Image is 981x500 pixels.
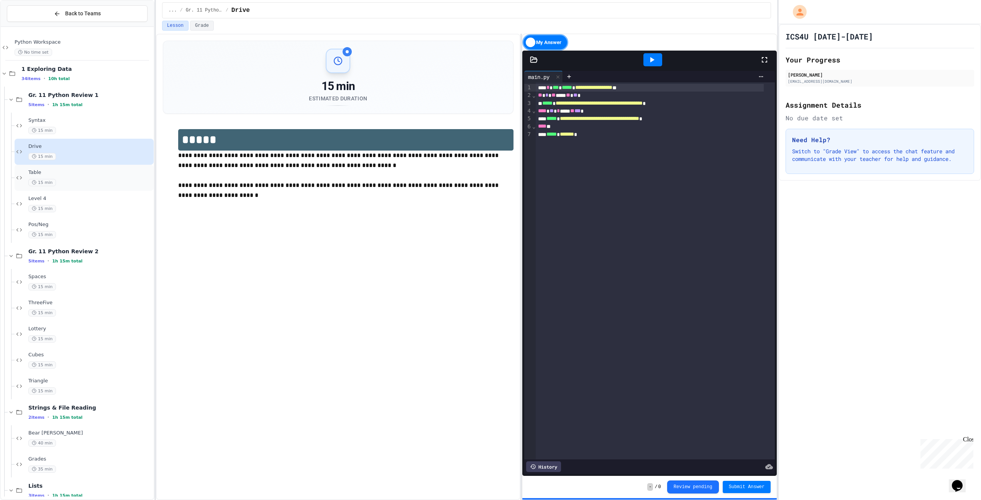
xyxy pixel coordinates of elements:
[28,309,56,316] span: 15 min
[52,493,82,498] span: 1h 15m total
[729,484,765,490] span: Submit Answer
[524,107,532,115] div: 4
[226,7,228,13] span: /
[52,259,82,264] span: 1h 15m total
[48,492,49,498] span: •
[28,102,44,107] span: 5 items
[658,484,661,490] span: 0
[723,481,771,493] button: Submit Answer
[28,352,152,358] span: Cubes
[786,31,873,42] h1: ICS4U [DATE]-[DATE]
[526,461,561,472] div: History
[28,205,56,212] span: 15 min
[788,71,972,78] div: [PERSON_NAME]
[524,100,532,107] div: 3
[28,326,152,332] span: Lottery
[524,115,532,123] div: 5
[186,7,223,13] span: Gr. 11 Python Review 1
[28,466,56,473] span: 35 min
[524,131,532,138] div: 7
[786,113,974,123] div: No due date set
[28,378,152,384] span: Triangle
[162,21,189,31] button: Lesson
[786,54,974,65] h2: Your Progress
[28,248,152,255] span: Gr. 11 Python Review 2
[792,148,968,163] p: Switch to "Grade View" to access the chat feature and communicate with your teacher for help and ...
[788,79,972,84] div: [EMAIL_ADDRESS][DOMAIN_NAME]
[655,484,657,490] span: /
[28,179,56,186] span: 15 min
[532,108,536,114] span: Fold line
[65,10,101,18] span: Back to Teams
[48,76,70,81] span: 10h total
[28,300,152,306] span: ThreeFive
[28,415,44,420] span: 2 items
[15,49,52,56] span: No time set
[309,79,367,93] div: 15 min
[28,430,152,436] span: Bear [PERSON_NAME]
[28,482,152,489] span: Lists
[21,76,41,81] span: 34 items
[28,274,152,280] span: Spaces
[190,21,214,31] button: Grade
[169,7,177,13] span: ...
[786,100,974,110] h2: Assignment Details
[785,3,809,21] div: My Account
[28,169,152,176] span: Table
[48,258,49,264] span: •
[180,7,182,13] span: /
[28,92,152,98] span: Gr. 11 Python Review 1
[28,283,56,290] span: 15 min
[532,123,536,130] span: Fold line
[532,92,536,98] span: Fold line
[917,436,973,469] iframe: chat widget
[949,469,973,492] iframe: chat widget
[309,95,367,102] div: Estimated Duration
[28,404,152,411] span: Strings & File Reading
[647,483,653,491] span: -
[52,415,82,420] span: 1h 15m total
[28,387,56,395] span: 15 min
[28,143,152,150] span: Drive
[44,75,45,82] span: •
[28,439,56,447] span: 40 min
[524,73,553,81] div: main.py
[28,259,44,264] span: 5 items
[667,480,719,493] button: Review pending
[28,153,56,160] span: 15 min
[28,335,56,343] span: 15 min
[524,84,532,92] div: 1
[28,493,44,498] span: 3 items
[524,71,563,82] div: main.py
[48,102,49,108] span: •
[7,5,148,22] button: Back to Teams
[28,221,152,228] span: Pos/Neg
[15,39,152,46] span: Python Workspace
[28,231,56,238] span: 15 min
[792,135,968,144] h3: Need Help?
[524,123,532,131] div: 6
[52,102,82,107] span: 1h 15m total
[524,92,532,99] div: 2
[28,117,152,124] span: Syntax
[28,361,56,369] span: 15 min
[28,127,56,134] span: 15 min
[28,195,152,202] span: Level 4
[21,66,152,72] span: 1 Exploring Data
[48,414,49,420] span: •
[231,6,250,15] span: Drive
[3,3,53,49] div: Chat with us now!Close
[28,456,152,462] span: Grades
